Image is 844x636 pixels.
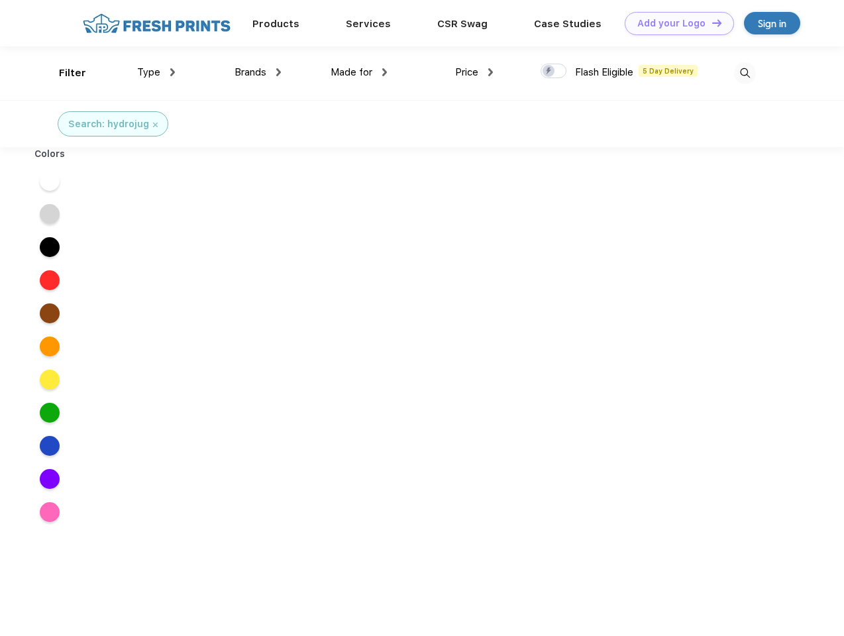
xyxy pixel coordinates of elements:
[79,12,235,35] img: fo%20logo%202.webp
[734,62,756,84] img: desktop_search.svg
[252,18,299,30] a: Products
[331,66,372,78] span: Made for
[170,68,175,76] img: dropdown.png
[488,68,493,76] img: dropdown.png
[455,66,478,78] span: Price
[712,19,721,26] img: DT
[68,117,149,131] div: Search: hydrojug
[744,12,800,34] a: Sign in
[59,66,86,81] div: Filter
[758,16,786,31] div: Sign in
[382,68,387,76] img: dropdown.png
[25,147,76,161] div: Colors
[637,18,706,29] div: Add your Logo
[639,65,698,77] span: 5 Day Delivery
[235,66,266,78] span: Brands
[276,68,281,76] img: dropdown.png
[137,66,160,78] span: Type
[153,123,158,127] img: filter_cancel.svg
[575,66,633,78] span: Flash Eligible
